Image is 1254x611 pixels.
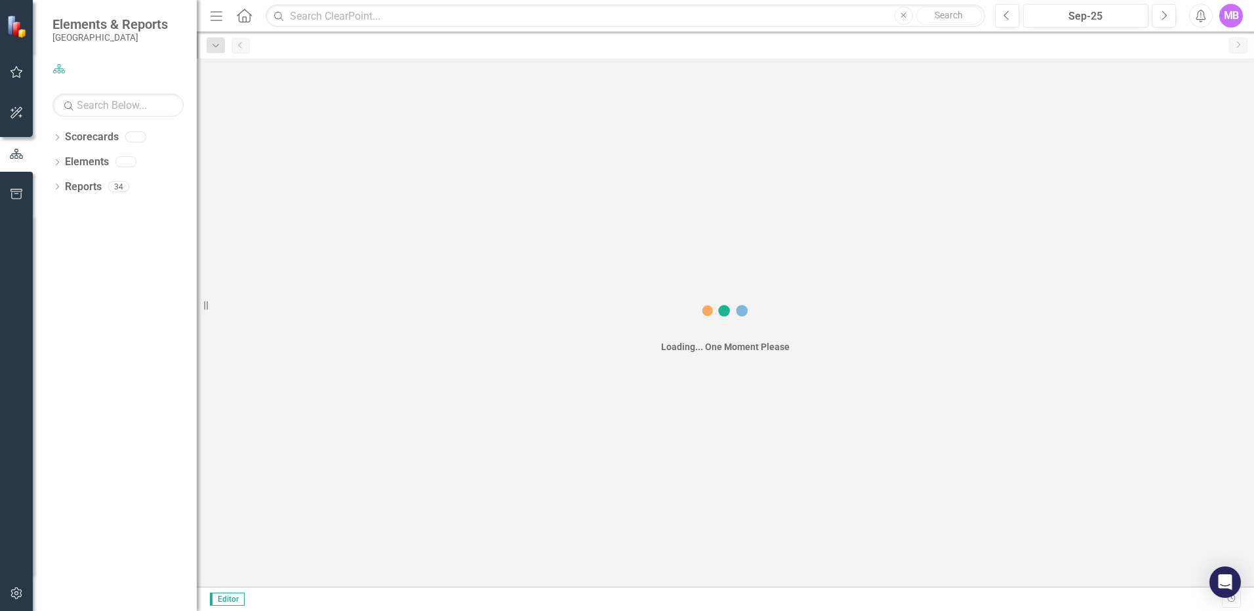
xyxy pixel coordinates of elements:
input: Search Below... [52,94,184,117]
button: Search [916,7,982,25]
input: Search ClearPoint... [266,5,985,28]
div: Loading... One Moment Please [661,340,790,353]
span: Elements & Reports [52,16,168,32]
div: Sep-25 [1028,9,1144,24]
button: Sep-25 [1023,4,1148,28]
span: Search [935,10,963,20]
div: 34 [108,181,129,192]
div: Open Intercom Messenger [1209,566,1241,598]
button: MB [1219,4,1243,28]
a: Reports [65,180,102,195]
a: Scorecards [65,130,119,145]
a: Elements [65,155,109,170]
img: ClearPoint Strategy [7,14,30,38]
small: [GEOGRAPHIC_DATA] [52,32,168,43]
span: Editor [210,593,245,606]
